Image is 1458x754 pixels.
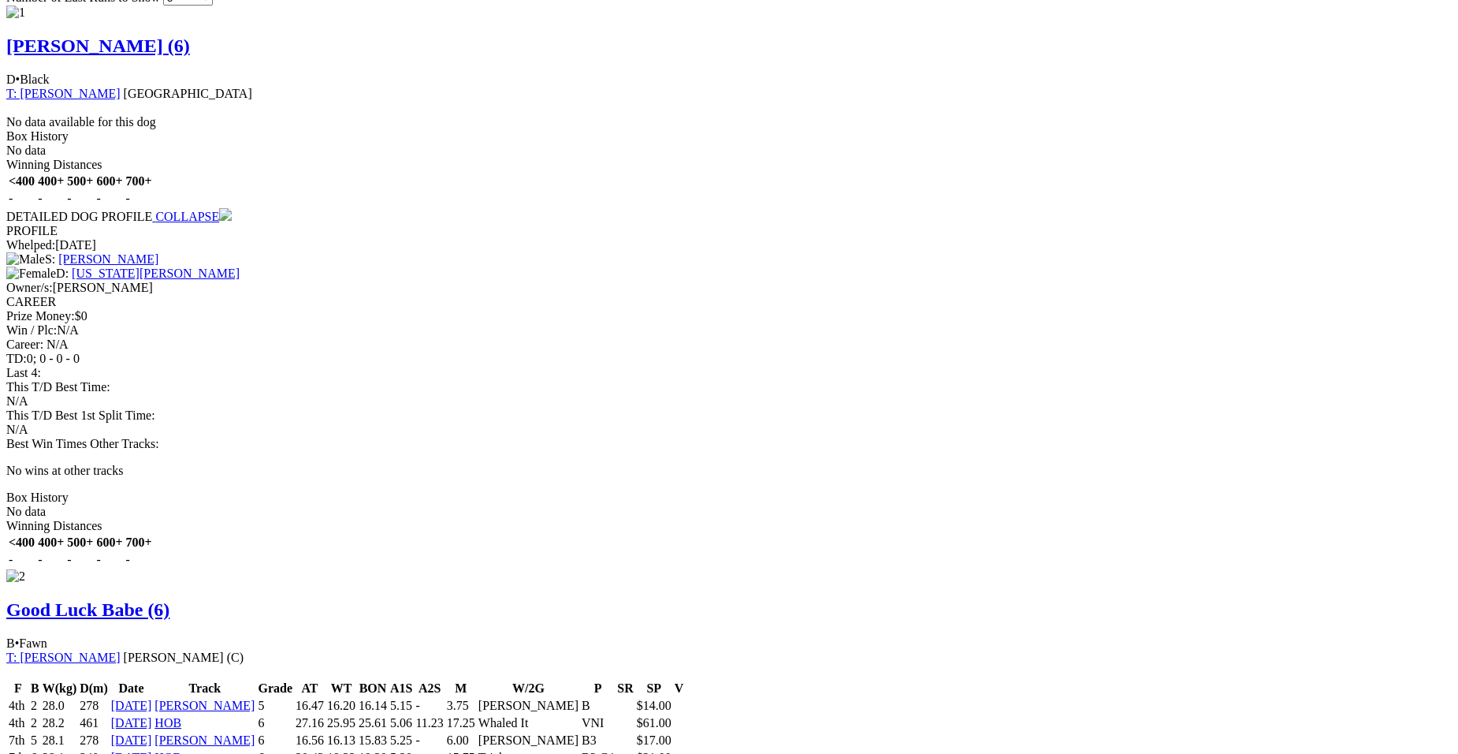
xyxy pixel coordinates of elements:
[66,535,94,551] th: 500+
[111,733,152,747] a: [DATE]
[6,380,1452,409] div: N/A
[110,681,153,696] th: Date
[295,715,325,731] td: 27.16
[6,252,45,267] img: Male
[446,681,476,696] th: M
[478,715,579,731] td: Whaled It
[95,552,123,568] td: -
[6,35,190,56] a: [PERSON_NAME] (6)
[8,733,28,748] td: 7th
[389,681,413,696] th: A1S
[6,238,55,252] span: Whelped:
[125,535,153,551] th: 700+
[6,409,155,422] span: This T/D Best 1st Split Time:
[478,681,579,696] th: W/2G
[8,698,28,714] td: 4th
[6,238,1452,252] div: [DATE]
[6,295,1452,309] div: CAREER
[6,252,55,266] span: S:
[6,599,169,620] a: Good Luck Babe (6)
[95,174,123,189] th: 600+
[6,505,1452,519] div: No data
[674,681,685,696] th: V
[6,352,27,365] span: TD:
[6,267,69,280] span: D:
[58,252,158,266] a: [PERSON_NAME]
[79,715,109,731] td: 461
[257,733,293,748] td: 6
[42,733,78,748] td: 28.1
[6,519,1452,533] div: Winning Distances
[219,208,232,221] img: chevron-down.svg
[30,681,40,696] th: B
[6,309,75,323] span: Prize Money:
[8,535,35,551] th: <400
[6,338,1452,352] div: Career: N/A
[154,681,255,696] th: Track
[37,174,65,189] th: 400+
[6,323,57,337] span: Win / Plc:
[125,191,153,207] td: -
[42,715,78,731] td: 28.2
[326,698,356,714] td: 16.20
[415,715,444,731] td: 11.23
[154,699,255,712] a: [PERSON_NAME]
[257,715,293,731] td: 6
[79,698,109,714] td: 278
[257,681,293,696] th: Grade
[6,115,1452,129] div: No data available for this dog
[95,535,123,551] th: 600+
[478,733,579,748] td: [PERSON_NAME]
[6,144,1452,158] div: No data
[6,73,50,86] span: D Black
[616,681,634,696] th: SR
[446,698,476,714] td: 3.75
[636,681,672,696] th: SP
[636,715,672,731] td: $61.00
[6,651,121,664] a: T: [PERSON_NAME]
[389,733,413,748] td: 5.25
[389,698,413,714] td: 5.15
[6,158,1452,172] div: Winning Distances
[95,191,123,207] td: -
[79,681,109,696] th: D(m)
[358,733,388,748] td: 15.83
[581,733,615,748] td: B3
[15,636,20,650] span: •
[326,681,356,696] th: WT
[6,366,41,379] span: Last 4:
[72,267,240,280] a: [US_STATE][PERSON_NAME]
[6,464,1452,478] p: No wins at other tracks
[326,715,356,731] td: 25.95
[6,224,1452,238] div: PROFILE
[6,267,56,281] img: Female
[154,716,181,730] a: HOB
[636,698,672,714] td: $14.00
[6,281,1452,295] div: [PERSON_NAME]
[6,129,1452,144] div: Box History
[37,552,65,568] td: -
[415,698,444,714] td: -
[358,681,388,696] th: BON
[257,698,293,714] td: 5
[6,6,25,20] img: 1
[66,552,94,568] td: -
[16,73,20,86] span: •
[446,715,476,731] td: 17.25
[37,191,65,207] td: -
[8,681,28,696] th: F
[581,681,615,696] th: P
[636,733,672,748] td: $17.00
[358,698,388,714] td: 16.14
[111,716,152,730] a: [DATE]
[8,174,35,189] th: <400
[30,698,40,714] td: 2
[154,733,255,747] a: [PERSON_NAME]
[30,733,40,748] td: 5
[66,191,94,207] td: -
[415,681,444,696] th: A2S
[6,352,1452,366] div: 0; 0 - 0 - 0
[8,715,28,731] td: 4th
[415,733,444,748] td: -
[124,651,244,664] span: [PERSON_NAME] (C)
